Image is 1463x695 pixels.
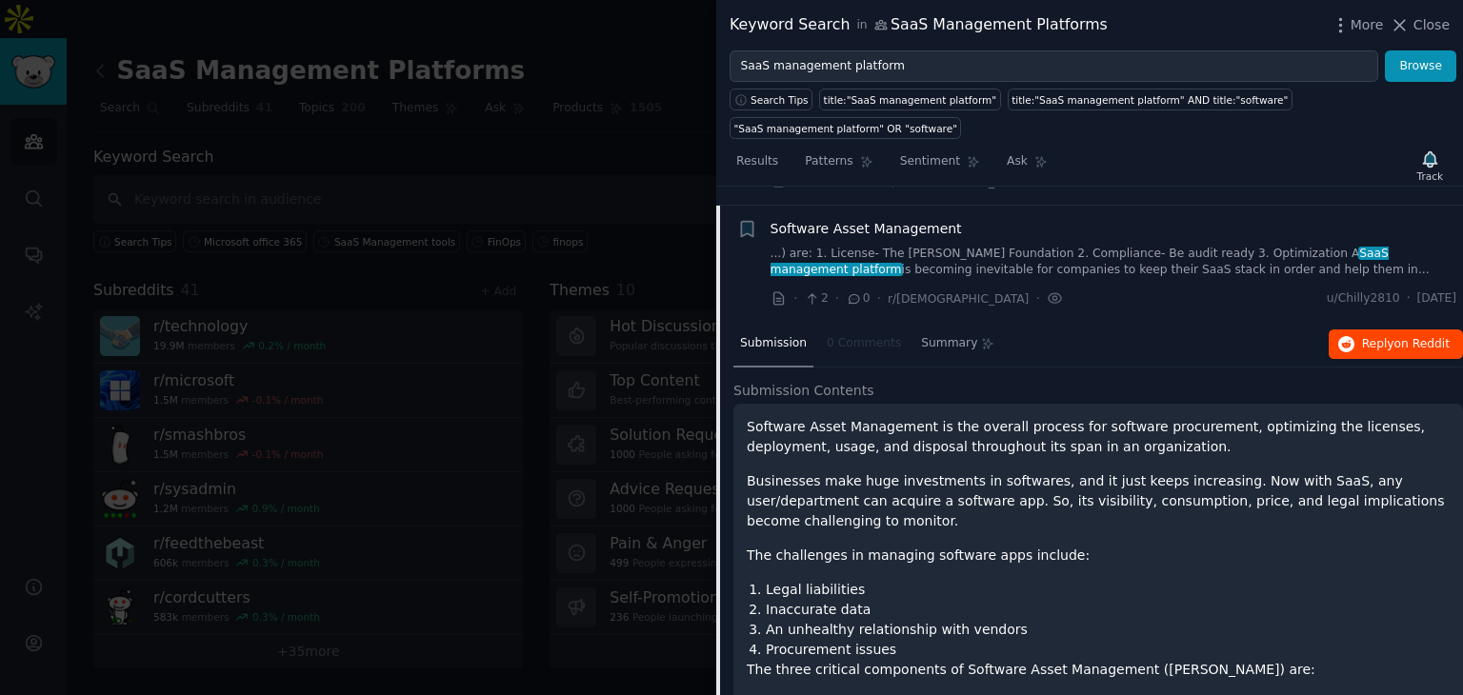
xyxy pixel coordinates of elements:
[1331,15,1384,35] button: More
[1329,329,1463,360] button: Replyon Reddit
[747,546,1450,566] p: The challenges in managing software apps include:
[900,153,960,170] span: Sentiment
[1417,290,1456,308] span: [DATE]
[1012,93,1288,107] div: title:"SaaS management platform" AND title:"software"
[751,93,809,107] span: Search Tips
[747,471,1450,531] p: Businesses make huge investments in softwares, and it just keeps increasing. Now with SaaS, any u...
[730,13,1108,37] div: Keyword Search SaaS Management Platforms
[1327,290,1400,308] span: u/Chilly2810
[733,381,874,401] span: Submission Contents
[798,147,879,186] a: Patterns
[846,290,870,308] span: 0
[1035,288,1039,308] span: ·
[1413,15,1450,35] span: Close
[771,219,962,239] a: Software Asset Management
[730,89,812,110] button: Search Tips
[730,147,785,186] a: Results
[1417,169,1443,183] div: Track
[1385,50,1456,83] button: Browse
[856,17,867,34] span: in
[1008,89,1293,110] a: title:"SaaS management platform" AND title:"software"
[1007,153,1028,170] span: Ask
[835,288,839,308] span: ·
[1362,336,1450,353] span: Reply
[824,93,997,107] div: title:"SaaS management platform"
[736,153,778,170] span: Results
[819,89,1001,110] a: title:"SaaS management platform"
[766,600,1450,620] li: Inaccurate data
[888,292,1029,306] span: r/[DEMOGRAPHIC_DATA]
[805,153,852,170] span: Patterns
[771,246,1457,279] a: ...) are: 1. License- The [PERSON_NAME] Foundation 2. Compliance- Be audit ready 3. Optimization ...
[1000,147,1054,186] a: Ask
[766,640,1450,660] li: Procurement issues
[747,660,1450,680] p: The three critical components of Software Asset Management ([PERSON_NAME]) are:
[1407,290,1411,308] span: ·
[730,117,961,139] a: "SaaS management platform" OR "software"
[1411,146,1450,186] button: Track
[1390,15,1450,35] button: Close
[793,288,797,308] span: ·
[877,288,881,308] span: ·
[766,580,1450,600] li: Legal liabilities
[888,175,1029,189] span: r/[DEMOGRAPHIC_DATA]
[766,620,1450,640] li: An unhealthy relationship with vendors
[1394,337,1450,350] span: on Reddit
[921,335,977,352] span: Summary
[734,122,957,135] div: "SaaS management platform" OR "software"
[740,335,807,352] span: Submission
[804,290,828,308] span: 2
[730,50,1378,83] input: Try a keyword related to your business
[747,417,1450,457] p: Software Asset Management is the overall process for software procurement, optimizing the license...
[893,147,987,186] a: Sentiment
[1351,15,1384,35] span: More
[771,247,1389,277] span: SaaS management platform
